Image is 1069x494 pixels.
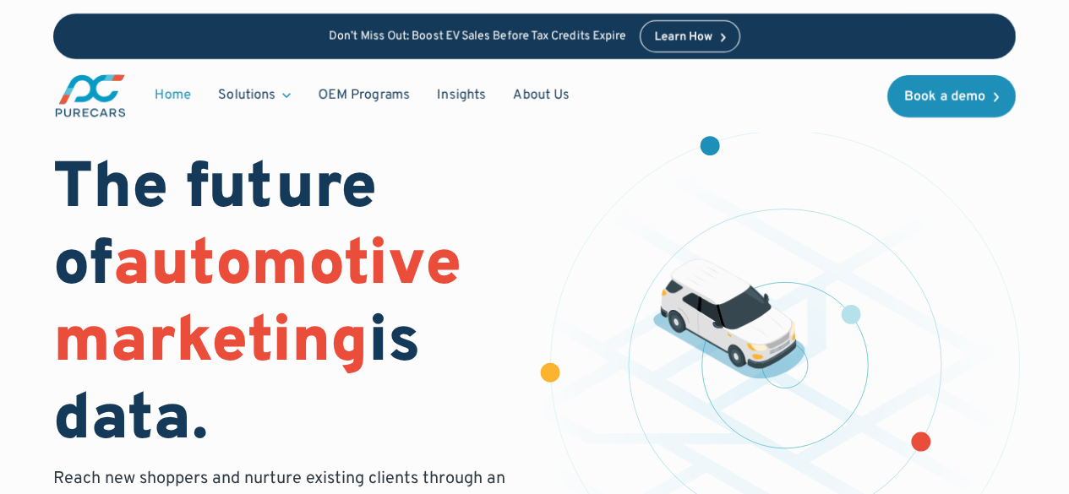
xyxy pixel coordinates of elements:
img: illustration of a vehicle [653,259,805,379]
a: main [53,73,128,119]
h1: The future of is data. [53,152,514,460]
a: Learn How [640,20,740,52]
a: About Us [499,79,583,111]
img: purecars logo [53,73,128,119]
p: Don’t Miss Out: Boost EV Sales Before Tax Credits Expire [329,30,626,44]
a: Insights [423,79,499,111]
div: Learn How [654,31,712,43]
div: Solutions [205,79,304,111]
a: Book a demo [887,75,1016,117]
div: Book a demo [904,90,985,104]
div: Solutions [218,86,275,105]
span: automotive marketing [53,226,461,384]
a: OEM Programs [304,79,423,111]
a: Home [141,79,205,111]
